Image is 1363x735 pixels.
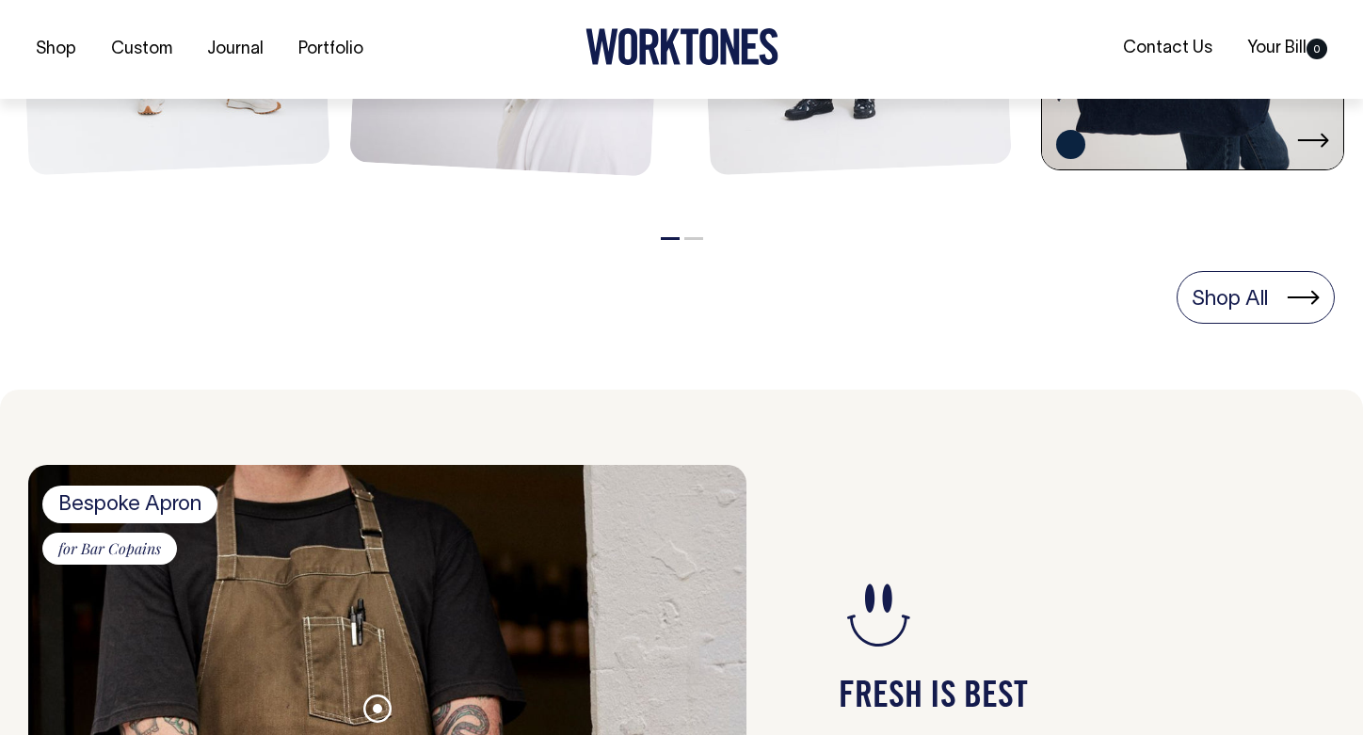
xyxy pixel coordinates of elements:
a: Shop [28,34,84,65]
a: Your Bill0 [1240,33,1335,64]
button: 1 of 2 [661,237,680,240]
a: Shop All [1177,271,1335,324]
h4: FRESH IS BEST [839,676,1243,718]
span: Bespoke Apron [42,486,217,523]
a: Portfolio [291,34,371,65]
a: Custom [104,34,180,65]
a: Journal [200,34,271,65]
button: 2 of 2 [684,237,703,240]
span: for Bar Copains [42,533,177,565]
a: Contact Us [1115,33,1220,64]
span: 0 [1307,39,1327,59]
